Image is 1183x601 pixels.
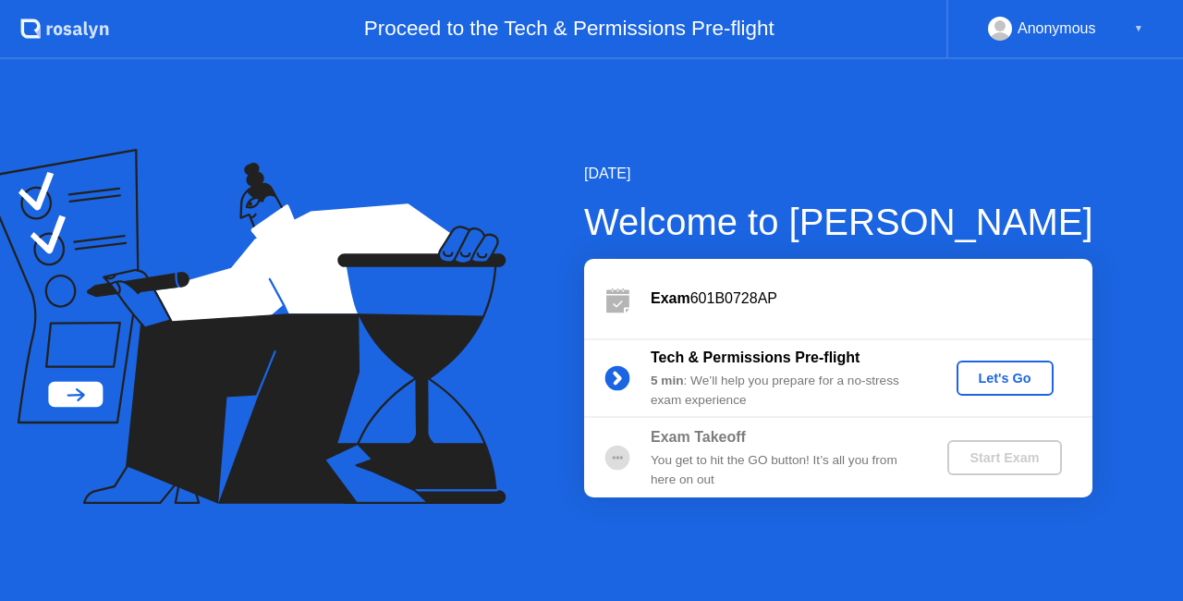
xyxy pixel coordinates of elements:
[584,163,1093,185] div: [DATE]
[955,450,1054,465] div: Start Exam
[1134,17,1143,41] div: ▼
[584,194,1093,250] div: Welcome to [PERSON_NAME]
[651,350,860,365] b: Tech & Permissions Pre-flight
[1018,17,1096,41] div: Anonymous
[651,372,917,410] div: : We’ll help you prepare for a no-stress exam experience
[651,288,1092,310] div: 601B0728AP
[651,451,917,489] div: You get to hit the GO button! It’s all you from here on out
[651,290,690,306] b: Exam
[947,440,1061,475] button: Start Exam
[651,374,684,387] b: 5 min
[651,429,746,445] b: Exam Takeoff
[964,371,1046,386] div: Let's Go
[957,361,1054,396] button: Let's Go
